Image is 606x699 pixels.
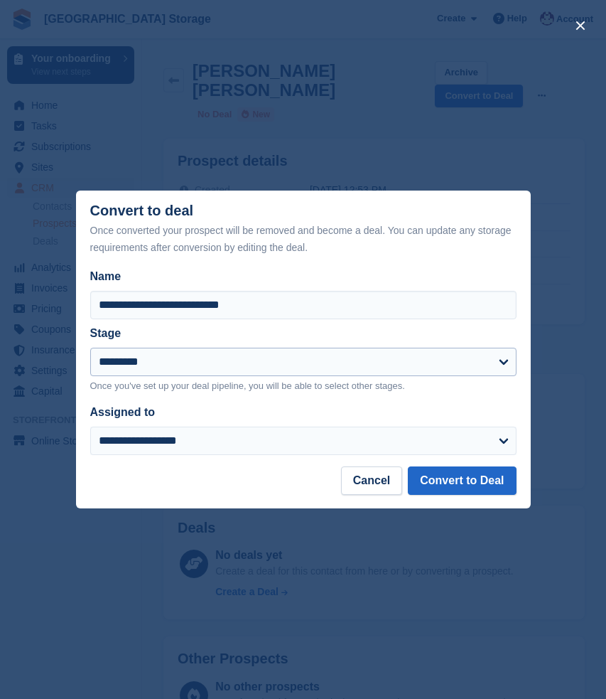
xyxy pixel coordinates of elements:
[408,466,516,495] button: Convert to Deal
[90,222,516,256] div: Once converted your prospect will be removed and become a deal. You can update any storage requir...
[569,14,592,37] button: close
[90,203,516,256] div: Convert to deal
[90,379,516,393] p: Once you've set up your deal pipeline, you will be able to select other stages.
[90,406,156,418] label: Assigned to
[90,327,121,339] label: Stage
[90,268,516,285] label: Name
[341,466,402,495] button: Cancel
